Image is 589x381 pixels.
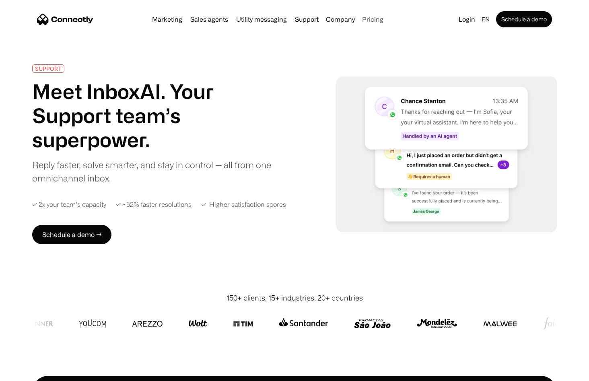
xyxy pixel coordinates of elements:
a: Marketing [149,16,185,23]
div: Company [326,14,355,25]
a: Support [292,16,322,23]
a: Utility messaging [233,16,290,23]
a: home [37,13,93,25]
a: Schedule a demo [496,11,552,27]
div: ✓ ~52% faster resolutions [116,201,192,208]
div: ✓ 2x your team’s capacity [32,201,106,208]
div: SUPPORT [35,66,62,72]
div: en [482,14,490,25]
a: Sales agents [187,16,231,23]
a: Schedule a demo → [32,225,111,244]
div: en [478,14,494,25]
div: ✓ Higher satisfaction scores [201,201,286,208]
ul: Language list [16,367,48,378]
a: Login [455,14,478,25]
div: Company [323,14,357,25]
a: Pricing [359,16,387,23]
div: 150+ clients, 15+ industries, 20+ countries [227,292,363,303]
h1: Meet InboxAI. Your Support team’s superpower. [32,79,277,152]
aside: Language selected: English [8,366,48,378]
div: Reply faster, solve smarter, and stay in control — all from one omnichannel inbox. [32,158,277,185]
